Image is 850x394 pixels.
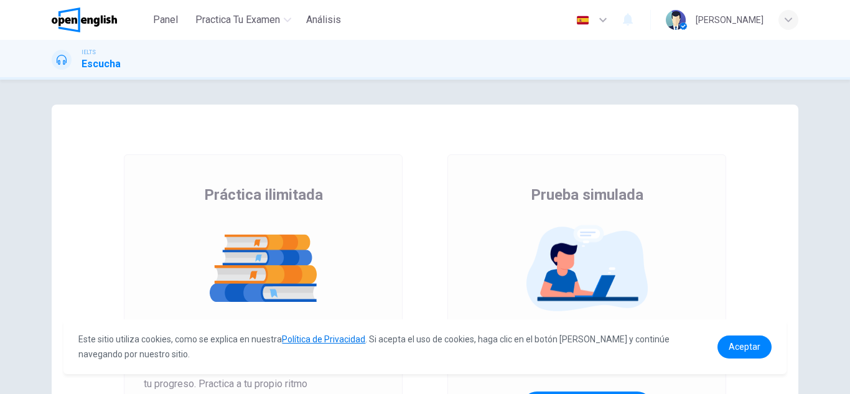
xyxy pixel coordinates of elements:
[575,16,591,25] img: es
[153,12,178,27] span: Panel
[52,7,146,32] a: OpenEnglish logo
[82,57,121,72] h1: Escucha
[696,12,764,27] div: [PERSON_NAME]
[190,9,296,31] button: Practica tu examen
[301,9,346,31] button: Análisis
[204,185,323,205] span: Práctica ilimitada
[78,334,670,359] span: Este sitio utiliza cookies, como se explica en nuestra . Si acepta el uso de cookies, haga clic e...
[52,7,117,32] img: OpenEnglish logo
[195,12,280,27] span: Practica tu examen
[666,10,686,30] img: Profile picture
[146,9,185,31] button: Panel
[63,319,786,374] div: cookieconsent
[531,185,643,205] span: Prueba simulada
[717,335,772,359] a: dismiss cookie message
[306,12,341,27] span: Análisis
[82,48,96,57] span: IELTS
[282,334,365,344] a: Política de Privacidad
[729,342,760,352] span: Aceptar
